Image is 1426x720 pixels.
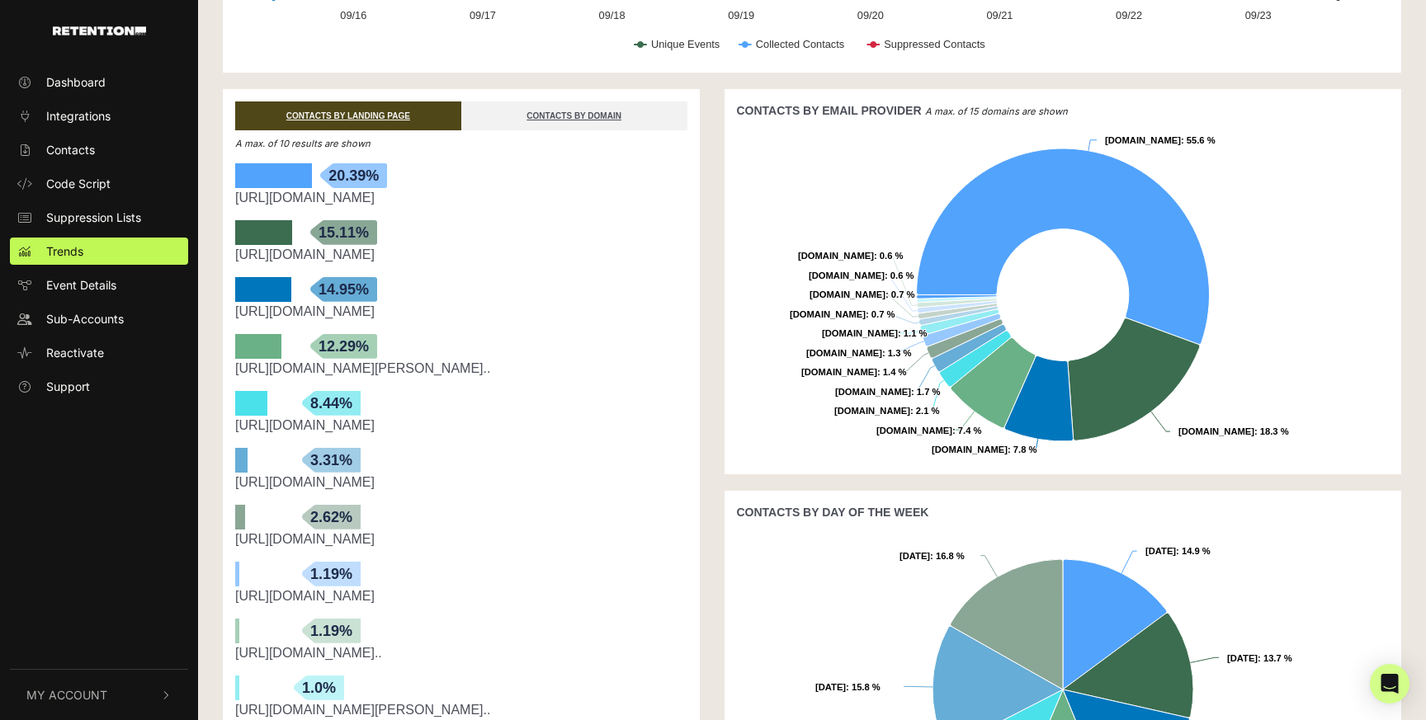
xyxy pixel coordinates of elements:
span: Dashboard [46,73,106,91]
tspan: [DATE] [1145,546,1176,556]
a: Sub-Accounts [10,305,188,332]
text: : 0.7 % [810,289,914,299]
tspan: [DOMAIN_NAME] [1105,135,1181,145]
a: [URL][DOMAIN_NAME] [235,589,375,603]
strong: CONTACTS BY DAY OF THE WEEK [737,506,929,519]
a: Dashboard [10,68,188,96]
text: : 0.6 % [798,251,903,261]
text: 09/18 [599,9,626,21]
tspan: [DATE] [815,682,846,692]
text: : 55.6 % [1105,135,1216,145]
a: [URL][DOMAIN_NAME] [235,418,375,432]
span: Event Details [46,276,116,294]
tspan: [DOMAIN_NAME] [798,251,874,261]
text: Unique Events [651,38,720,50]
em: A max. of 15 domains are shown [925,106,1068,117]
tspan: [DOMAIN_NAME] [835,387,911,397]
a: Event Details [10,271,188,299]
text: 09/16 [340,9,366,21]
div: https://cbdfx.com/collections/cbd-vape-pens/ [235,302,687,322]
strong: CONTACTS BY EMAIL PROVIDER [737,104,922,117]
a: Reactivate [10,339,188,366]
text: : 1.1 % [822,328,927,338]
text: 09/21 [986,9,1013,21]
span: Integrations [46,107,111,125]
tspan: [DOMAIN_NAME] [822,328,898,338]
a: Contacts [10,136,188,163]
em: A max. of 10 results are shown [235,138,371,149]
div: https://cbdfx.com/press/the-16-best-cbd-vape-pens-for-anxiety-or-when-you-just-need-to-relax/ [235,643,687,663]
text: Suppressed Contacts [884,38,985,50]
text: : 7.8 % [932,445,1036,454]
a: Support [10,373,188,400]
a: [URL][DOMAIN_NAME] [235,247,375,261]
div: Open Intercom Messenger [1370,664,1409,704]
span: Contacts [46,141,95,158]
text: : 1.7 % [835,387,940,397]
div: https://cbdfx.com/collections/products/ [235,416,687,435]
text: 09/23 [1245,9,1272,21]
div: https://cbdfx.com/products/original-mixed-berry-cbd-gummies/ [235,359,687,379]
span: Suppression Lists [46,209,141,226]
tspan: [DOMAIN_NAME] [932,445,1008,454]
span: 14.95% [310,277,377,302]
text: : 18.3 % [1178,426,1289,436]
a: [URL][DOMAIN_NAME].. [235,646,382,660]
img: Retention.com [53,26,146,35]
a: [URL][DOMAIN_NAME] [235,191,375,205]
div: https://cbdfx.com/checkout/ [235,188,687,208]
span: My Account [26,686,107,704]
tspan: [DATE] [1227,653,1258,663]
text: 09/19 [728,9,754,21]
span: Support [46,378,90,395]
tspan: [DOMAIN_NAME] [876,426,952,435]
span: 12.29% [310,334,377,359]
a: Integrations [10,102,188,129]
a: Suppression Lists [10,204,188,231]
text: 09/17 [470,9,496,21]
text: : 16.8 % [900,551,965,561]
span: Code Script [46,175,111,192]
text: : 1.4 % [801,367,906,377]
text: : 7.4 % [876,426,981,435]
tspan: [DOMAIN_NAME] [790,309,866,319]
a: Trends [10,238,188,265]
div: https://cbdfx.com/ [235,245,687,265]
span: 15.11% [310,220,377,245]
text: : 14.9 % [1145,546,1211,556]
text: : 13.7 % [1227,653,1292,663]
div: https://cbdfx.com/products/full-spectrum-mixed-berry-cbd-gummies/ [235,700,687,720]
span: 2.62% [302,505,361,529]
span: Reactivate [46,344,104,361]
span: Sub-Accounts [46,310,124,327]
tspan: [DOMAIN_NAME] [1178,426,1254,436]
text: 09/20 [857,9,884,21]
tspan: [DOMAIN_NAME] [809,271,885,280]
a: CONTACTS BY LANDING PAGE [235,101,461,130]
text: : 2.1 % [834,406,939,416]
div: https://cbdfx.com/collections/cbd-vape-juice/ [235,529,687,549]
text: Collected Contacts [756,38,844,50]
span: 1.19% [302,619,361,643]
text: : 1.3 % [806,348,911,358]
tspan: [DOMAIN_NAME] [806,348,882,358]
text: : 0.6 % [809,271,914,280]
div: https://cbdfx.com/collections/thc-vape-juice/ [235,473,687,492]
tspan: [DOMAIN_NAME] [834,406,910,416]
a: [URL][DOMAIN_NAME][PERSON_NAME].. [235,361,490,375]
span: 1.19% [302,562,361,586]
text: 09/22 [1116,9,1142,21]
span: 1.0% [294,675,344,700]
button: My Account [10,670,188,720]
tspan: [DOMAIN_NAME] [810,289,885,299]
text: : 15.8 % [815,682,881,692]
div: https://cbdfx.com/my-account/lost-password/ [235,586,687,606]
tspan: [DOMAIN_NAME] [801,367,877,377]
a: [URL][DOMAIN_NAME][PERSON_NAME].. [235,703,490,717]
a: [URL][DOMAIN_NAME] [235,532,375,546]
span: Trends [46,242,83,260]
a: [URL][DOMAIN_NAME] [235,304,375,318]
span: 8.44% [302,391,361,416]
span: 20.39% [320,163,387,188]
span: 3.31% [302,448,361,473]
